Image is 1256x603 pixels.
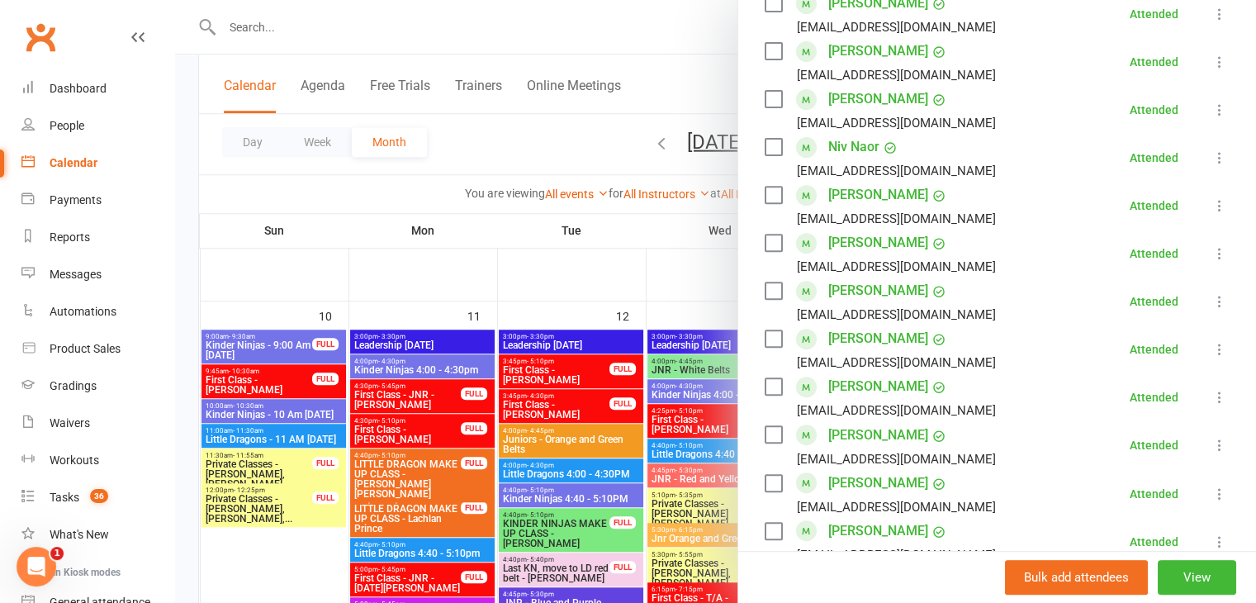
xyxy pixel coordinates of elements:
span: 36 [90,489,108,503]
div: [EMAIL_ADDRESS][DOMAIN_NAME] [797,64,996,86]
a: Gradings [21,368,174,405]
a: Waivers [21,405,174,442]
a: Calendar [21,145,174,182]
button: View [1158,560,1236,595]
a: [PERSON_NAME] [828,182,928,208]
a: [PERSON_NAME] [828,422,928,449]
a: [PERSON_NAME] [828,278,928,304]
div: [EMAIL_ADDRESS][DOMAIN_NAME] [797,208,996,230]
a: People [21,107,174,145]
div: Gradings [50,379,97,392]
div: [EMAIL_ADDRESS][DOMAIN_NAME] [797,17,996,38]
div: Attended [1130,296,1178,307]
a: [PERSON_NAME] [828,373,928,400]
div: [EMAIL_ADDRESS][DOMAIN_NAME] [797,256,996,278]
div: People [50,119,84,132]
div: [EMAIL_ADDRESS][DOMAIN_NAME] [797,160,996,182]
iframe: Intercom live chat [17,547,56,586]
div: [EMAIL_ADDRESS][DOMAIN_NAME] [797,449,996,470]
a: Automations [21,293,174,330]
div: Product Sales [50,342,121,355]
a: Payments [21,182,174,219]
div: Tasks [50,491,79,504]
div: [EMAIL_ADDRESS][DOMAIN_NAME] [797,544,996,566]
a: [PERSON_NAME] [828,518,928,544]
span: 1 [50,547,64,560]
a: Dashboard [21,70,174,107]
div: Attended [1130,104,1178,116]
div: Attended [1130,488,1178,500]
div: Waivers [50,416,90,430]
div: Attended [1130,200,1178,211]
div: Attended [1130,536,1178,548]
div: [EMAIL_ADDRESS][DOMAIN_NAME] [797,400,996,421]
div: Attended [1130,152,1178,164]
div: [EMAIL_ADDRESS][DOMAIN_NAME] [797,496,996,518]
div: Attended [1130,8,1178,20]
div: Dashboard [50,82,107,95]
div: Payments [50,193,102,207]
a: Product Sales [21,330,174,368]
div: Attended [1130,344,1178,355]
a: Clubworx [20,17,61,58]
div: Attended [1130,56,1178,68]
a: [PERSON_NAME] [828,230,928,256]
div: Automations [50,305,116,318]
div: What's New [50,528,109,541]
div: [EMAIL_ADDRESS][DOMAIN_NAME] [797,112,996,134]
a: What's New [21,516,174,553]
div: Attended [1130,392,1178,403]
a: [PERSON_NAME] [828,86,928,112]
a: [PERSON_NAME] [828,325,928,352]
a: Tasks 36 [21,479,174,516]
a: Reports [21,219,174,256]
a: Messages [21,256,174,293]
div: [EMAIL_ADDRESS][DOMAIN_NAME] [797,352,996,373]
div: Messages [50,268,102,281]
div: Attended [1130,248,1178,259]
a: [PERSON_NAME] [828,470,928,496]
div: Attended [1130,439,1178,451]
div: Calendar [50,156,97,169]
a: Workouts [21,442,174,479]
button: Bulk add attendees [1005,560,1148,595]
div: Workouts [50,453,99,467]
div: [EMAIL_ADDRESS][DOMAIN_NAME] [797,304,996,325]
a: Niv Naor [828,134,879,160]
a: [PERSON_NAME] [828,38,928,64]
div: Reports [50,230,90,244]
